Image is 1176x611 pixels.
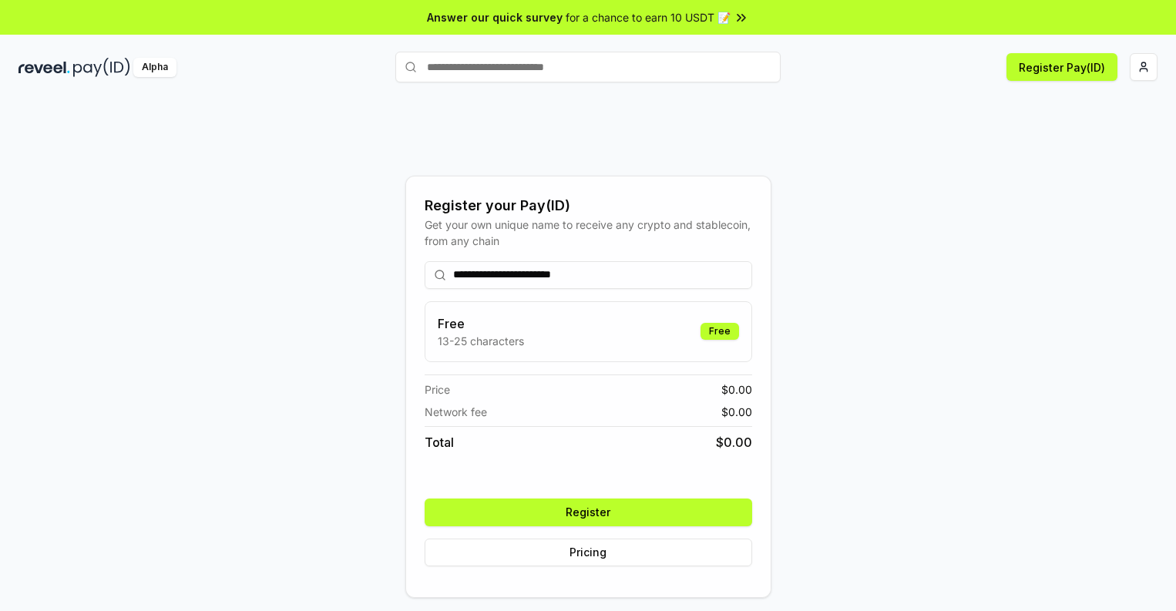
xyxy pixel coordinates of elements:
[716,433,752,452] span: $ 0.00
[425,404,487,420] span: Network fee
[427,9,563,25] span: Answer our quick survey
[701,323,739,340] div: Free
[438,314,524,333] h3: Free
[73,58,130,77] img: pay_id
[425,217,752,249] div: Get your own unique name to receive any crypto and stablecoin, from any chain
[721,381,752,398] span: $ 0.00
[18,58,70,77] img: reveel_dark
[1006,53,1117,81] button: Register Pay(ID)
[425,381,450,398] span: Price
[425,433,454,452] span: Total
[133,58,176,77] div: Alpha
[425,499,752,526] button: Register
[566,9,731,25] span: for a chance to earn 10 USDT 📝
[425,539,752,566] button: Pricing
[425,195,752,217] div: Register your Pay(ID)
[438,333,524,349] p: 13-25 characters
[721,404,752,420] span: $ 0.00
